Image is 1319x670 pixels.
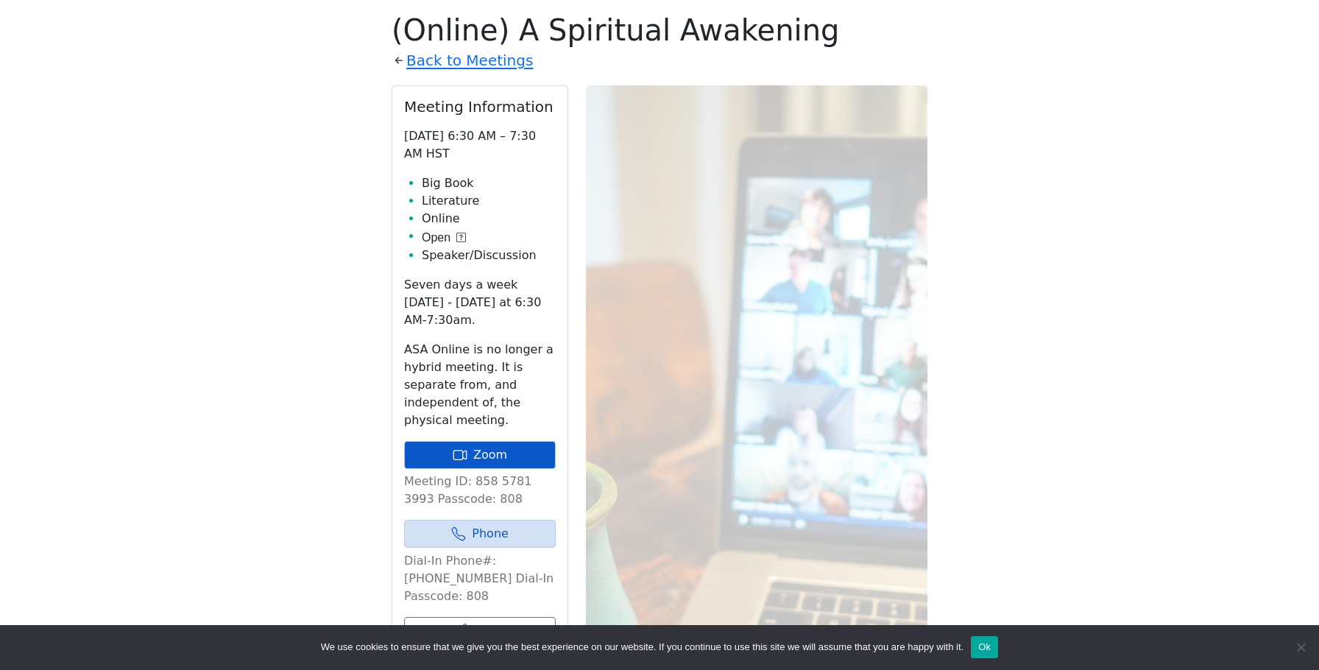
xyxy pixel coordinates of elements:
[1293,640,1308,655] span: No
[971,636,998,658] button: Ok
[422,210,556,228] li: Online
[404,276,556,329] p: Seven days a week [DATE] - [DATE] at 6:30 AM-7:30am.
[422,174,556,192] li: Big Book
[321,640,963,655] span: We use cookies to ensure that we give you the best experience on our website. If you continue to ...
[422,229,466,247] button: Open
[404,552,556,605] p: Dial-In Phone#: [PHONE_NUMBER] Dial-In Passcode: 808
[404,473,556,508] p: Meeting ID: 858 5781 3993 Passcode: 808
[392,13,927,48] h1: (Online) A Spiritual Awakening
[404,127,556,163] p: [DATE] 6:30 AM – 7:30 AM HST
[404,520,556,548] a: Phone
[422,247,556,264] li: Speaker/Discussion
[422,192,556,210] li: Literature
[404,98,556,116] h2: Meeting Information
[404,617,556,645] button: Share
[422,229,450,247] span: Open
[406,48,533,74] a: Back to Meetings
[404,441,556,469] a: Zoom
[404,341,556,429] p: ASA Online is no longer a hybrid meeting. It is separate from, and independent of, the physical m...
